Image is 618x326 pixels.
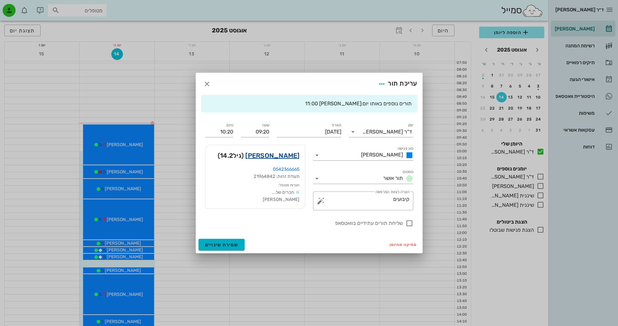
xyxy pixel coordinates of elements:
div: ד"ר [PERSON_NAME] [362,129,412,135]
button: מחיקה מהיומן [387,240,420,249]
small: הערות מטופל: [278,183,299,187]
span: (גיל ) [218,150,244,161]
div: תורים נוספים באותו יום: [206,100,412,107]
div: תעודת זהות: 21964842 [211,173,300,180]
label: סטטוס [403,169,413,174]
span: [PERSON_NAME] 11:00 [305,100,361,107]
span: תור אושר [383,175,403,181]
span: חברים של... [PERSON_NAME] [263,190,299,202]
span: [PERSON_NAME] [361,152,403,158]
span: שמירת שינויים [205,242,238,248]
div: יומןד"ר [PERSON_NAME] [349,127,413,137]
button: שמירת שינויים [199,239,245,250]
div: סוג פגישה[PERSON_NAME] [313,150,413,160]
div: סטטוסתור אושר [313,173,413,184]
span: מחיקה מהיומן [390,242,417,247]
label: יומן [408,123,413,128]
label: סוג פגישה [397,146,413,151]
div: עריכת תור [376,78,417,90]
label: סיום [226,123,233,128]
a: 0542366665 [273,167,300,172]
label: תאריך [331,123,341,128]
label: שעה [262,123,269,128]
label: הערה לצוות המרפאה [375,190,409,194]
span: 14.2 [220,152,233,159]
label: שליחת תורים עתידיים בוואטסאפ [205,220,403,227]
a: [PERSON_NAME] [245,150,299,161]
